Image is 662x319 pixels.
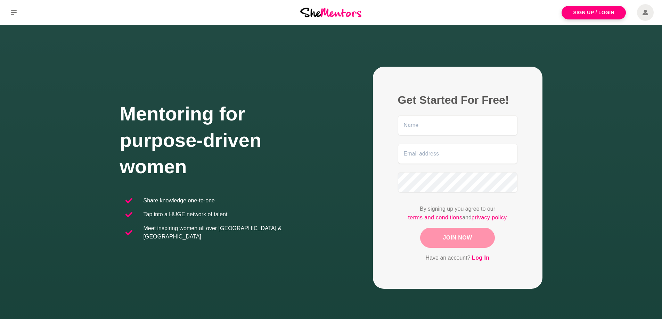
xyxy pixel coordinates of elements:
p: Tap into a HUGE network of talent [144,210,228,219]
p: Share knowledge one-to-one [144,196,215,205]
input: Email address [398,144,517,164]
h2: Get Started For Free! [398,93,517,107]
p: Meet inspiring women all over [GEOGRAPHIC_DATA] & [GEOGRAPHIC_DATA] [144,224,326,241]
a: privacy policy [472,213,507,222]
p: By signing up you agree to our and [398,205,517,222]
p: Have an account? [398,253,517,262]
input: Name [398,115,517,135]
a: Sign Up / Login [562,6,626,19]
a: terms and conditions [408,213,463,222]
a: Log In [472,253,489,262]
img: She Mentors Logo [300,8,361,17]
h1: Mentoring for purpose-driven women [120,101,331,180]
